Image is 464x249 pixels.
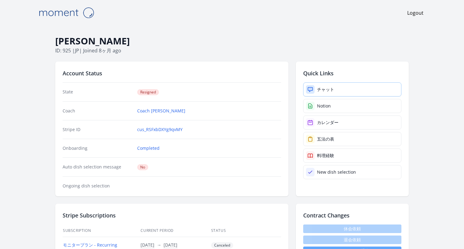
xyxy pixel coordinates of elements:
[211,242,233,248] span: Canceled
[63,126,132,133] dt: Stripe ID
[303,165,401,179] a: New dish selection
[140,224,211,237] th: Current Period
[303,211,401,220] h2: Contract Changes
[36,5,97,21] img: Moment
[63,224,140,237] th: Subscription
[303,224,401,233] span: 休会依頼
[317,103,331,109] div: Notion
[137,126,183,133] a: cus_RSFxbDXYg9qvMY
[63,69,281,77] h2: Account Status
[63,183,132,189] dt: Ongoing dish selection
[303,132,401,146] a: 五法の表
[303,149,401,163] a: 料理経験
[317,136,334,142] div: 五法の表
[317,119,338,126] div: カレンダー
[303,82,401,96] a: チャット
[75,47,79,54] span: jp
[303,69,401,77] h2: Quick Links
[55,35,409,47] h1: [PERSON_NAME]
[317,86,334,92] div: チャット
[137,89,159,95] span: Resigned
[63,242,117,248] a: モニタープラン - Recurring
[63,89,132,95] dt: State
[303,99,401,113] a: Notion
[137,145,160,151] a: Completed
[137,108,185,114] a: Coach [PERSON_NAME]
[157,242,161,248] span: →
[63,211,281,220] h2: Stripe Subscriptions
[303,115,401,130] a: カレンダー
[63,164,132,170] dt: Auto dish selection message
[63,145,132,151] dt: Onboarding
[317,169,356,175] div: New dish selection
[303,236,401,244] span: 退会依頼
[55,47,409,54] p: ID: 925 | | Joined 8ヶ月 ago
[141,242,154,248] button: [DATE]
[63,108,132,114] dt: Coach
[407,9,423,17] a: Logout
[211,224,281,237] th: Status
[317,153,334,159] div: 料理経験
[137,164,148,170] span: No
[164,242,177,248] button: [DATE]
